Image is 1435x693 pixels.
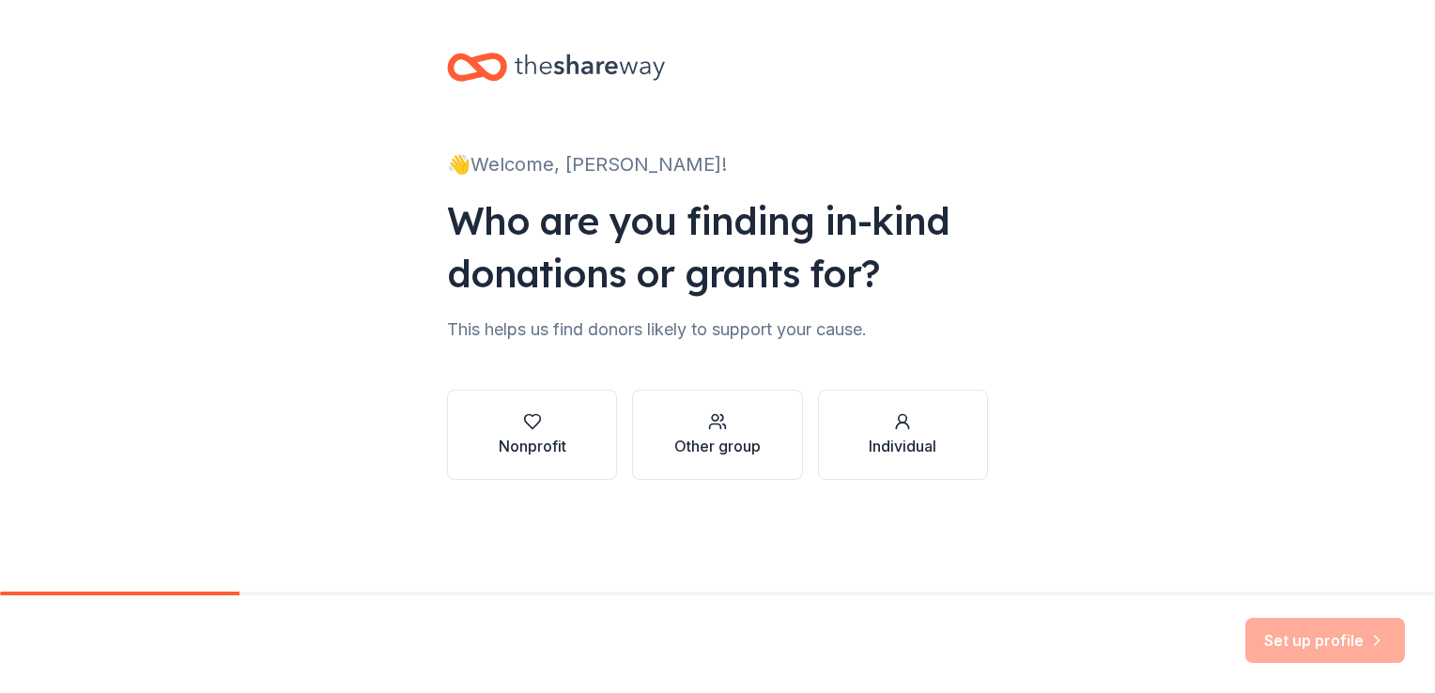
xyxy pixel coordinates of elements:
button: Other group [632,390,802,480]
div: Other group [674,435,761,457]
div: 👋 Welcome, [PERSON_NAME]! [447,149,988,179]
div: Individual [869,435,936,457]
button: Individual [818,390,988,480]
button: Nonprofit [447,390,617,480]
div: Who are you finding in-kind donations or grants for? [447,194,988,300]
div: Nonprofit [499,435,566,457]
div: This helps us find donors likely to support your cause. [447,315,988,345]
